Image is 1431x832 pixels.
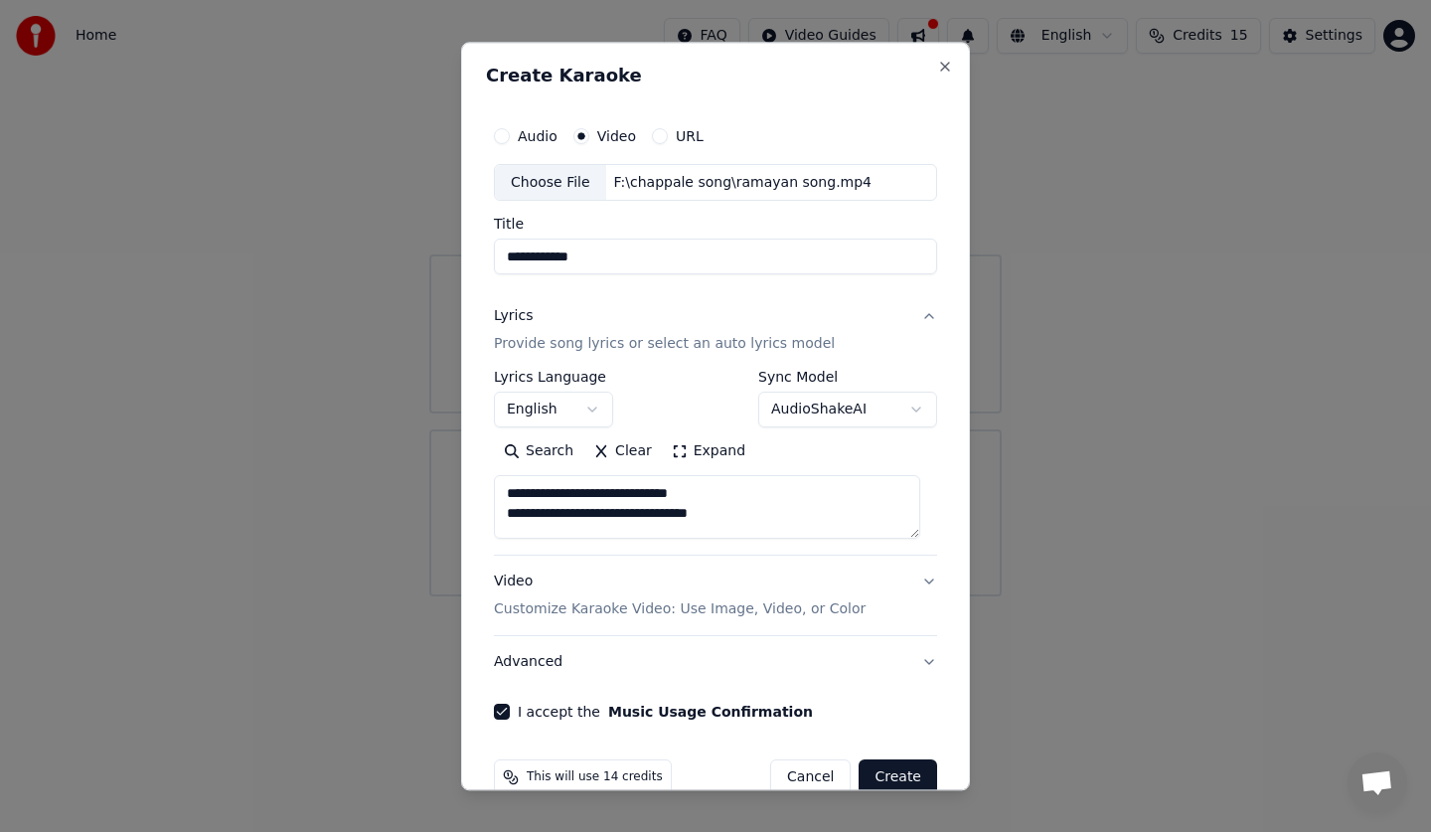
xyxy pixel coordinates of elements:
[494,371,613,385] label: Lyrics Language
[494,307,533,327] div: Lyrics
[494,573,866,620] div: Video
[494,600,866,620] p: Customize Karaoke Video: Use Image, Video, or Color
[770,760,851,796] button: Cancel
[662,436,755,468] button: Expand
[606,173,879,193] div: F:\chappale song\ramayan song.mp4
[494,436,583,468] button: Search
[486,67,945,84] h2: Create Karaoke
[859,760,937,796] button: Create
[583,436,662,468] button: Clear
[494,291,937,371] button: LyricsProvide song lyrics or select an auto lyrics model
[758,371,937,385] label: Sync Model
[494,557,937,636] button: VideoCustomize Karaoke Video: Use Image, Video, or Color
[518,129,557,143] label: Audio
[527,770,663,786] span: This will use 14 credits
[676,129,704,143] label: URL
[597,129,636,143] label: Video
[608,706,813,720] button: I accept the
[494,371,937,556] div: LyricsProvide song lyrics or select an auto lyrics model
[494,637,937,689] button: Advanced
[494,218,937,232] label: Title
[518,706,813,720] label: I accept the
[494,335,835,355] p: Provide song lyrics or select an auto lyrics model
[495,165,606,201] div: Choose File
